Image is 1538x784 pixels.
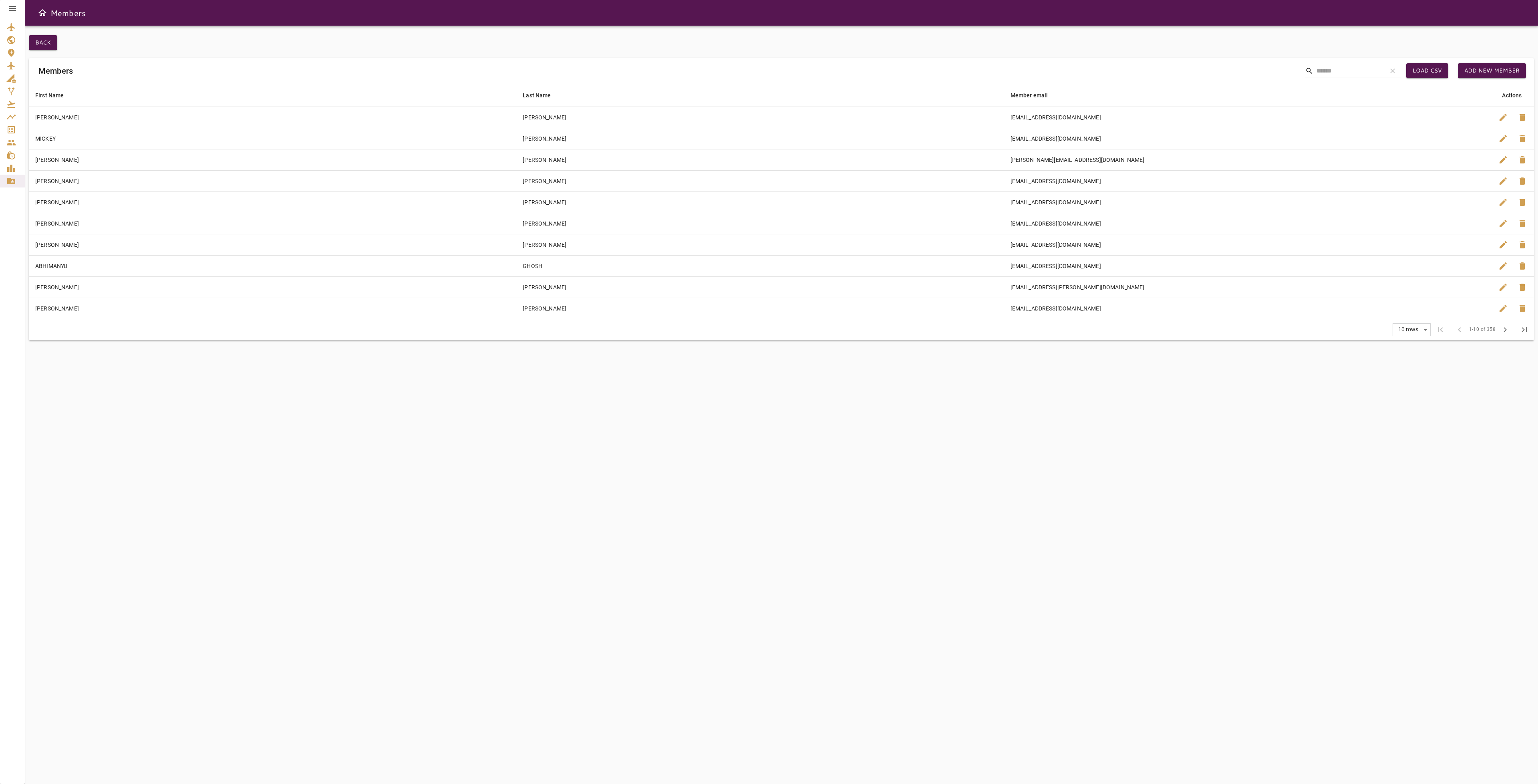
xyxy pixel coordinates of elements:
[1305,67,1313,75] span: Search
[1498,134,1508,143] span: edit
[516,234,1004,255] td: [PERSON_NAME]
[1498,113,1508,122] span: edit
[516,170,1004,191] td: [PERSON_NAME]
[1498,240,1508,250] span: edit
[1498,155,1508,165] span: edit
[1518,261,1527,271] span: delete
[516,128,1004,149] td: [PERSON_NAME]
[1494,193,1513,212] button: Edit Member
[1513,256,1532,276] button: Delete Member
[516,255,1004,276] td: GHOSH
[1004,107,1492,128] td: [EMAIL_ADDRESS][DOMAIN_NAME]
[1513,278,1532,297] button: Delete Member
[1004,128,1492,149] td: [EMAIL_ADDRESS][DOMAIN_NAME]
[1513,129,1532,148] button: Delete Member
[1011,91,1059,100] span: Member email
[1494,278,1513,297] button: Edit Member
[29,107,516,128] td: [PERSON_NAME]
[1518,134,1527,143] span: delete
[1004,191,1492,213] td: [EMAIL_ADDRESS][DOMAIN_NAME]
[29,213,516,234] td: [PERSON_NAME]
[1004,149,1492,170] td: [PERSON_NAME][EMAIL_ADDRESS][DOMAIN_NAME]
[1004,298,1492,319] td: [EMAIL_ADDRESS][DOMAIN_NAME]
[35,91,64,100] div: First Name
[1453,58,1531,83] button: Add new member
[1004,234,1492,255] td: [EMAIL_ADDRESS][DOMAIN_NAME]
[1518,155,1527,165] span: delete
[1317,64,1381,77] input: Search
[523,91,551,100] div: Last Name
[1513,299,1532,318] button: Delete Member
[1498,198,1508,207] span: edit
[1494,129,1513,148] button: Edit Member
[516,213,1004,234] td: [PERSON_NAME]
[1520,325,1529,335] span: last_page
[1513,150,1532,169] button: Delete Member
[1401,58,1453,83] button: Load CSV
[1518,219,1527,228] span: delete
[29,234,516,255] td: [PERSON_NAME]
[1513,193,1532,212] button: Delete Member
[1494,150,1513,169] button: Edit Member
[1518,240,1527,250] span: delete
[1458,63,1526,78] button: Add new member
[1004,213,1492,234] td: [EMAIL_ADDRESS][DOMAIN_NAME]
[516,191,1004,213] td: [PERSON_NAME]
[1004,276,1492,298] td: [EMAIL_ADDRESS][PERSON_NAME][DOMAIN_NAME]
[1496,320,1515,339] span: Next Page
[1450,320,1469,339] span: Previous Page
[1004,170,1492,191] td: [EMAIL_ADDRESS][DOMAIN_NAME]
[1518,282,1527,292] span: delete
[29,170,516,191] td: [PERSON_NAME]
[1498,176,1508,186] span: edit
[1494,256,1513,276] button: Edit Member
[1396,326,1421,333] div: 10 rows
[29,149,516,170] td: [PERSON_NAME]
[516,276,1004,298] td: [PERSON_NAME]
[1513,108,1532,127] button: Delete Member
[1498,282,1508,292] span: edit
[34,5,50,21] button: Open drawer
[516,298,1004,319] td: [PERSON_NAME]
[38,64,73,77] h6: Members
[516,107,1004,128] td: [PERSON_NAME]
[1518,198,1527,207] span: delete
[1494,299,1513,318] button: Edit Member
[1518,176,1527,186] span: delete
[1469,326,1496,334] span: 1-10 of 358
[516,149,1004,170] td: [PERSON_NAME]
[1393,324,1430,336] div: 10 rows
[1513,214,1532,233] button: Delete Member
[1498,304,1508,313] span: edit
[1494,108,1513,127] button: Edit Member
[1011,91,1048,100] div: Member email
[29,255,516,276] td: ABHIMANYU
[29,276,516,298] td: [PERSON_NAME]
[29,191,516,213] td: [PERSON_NAME]
[1513,171,1532,191] button: Delete Member
[1004,255,1492,276] td: [EMAIL_ADDRESS][DOMAIN_NAME]
[29,128,516,149] td: MICKEY
[1500,325,1510,335] span: chevron_right
[29,298,516,319] td: [PERSON_NAME]
[1513,235,1532,254] button: Delete Member
[1515,320,1534,339] span: Last Page
[29,35,57,50] button: Back
[523,91,561,100] span: Last Name
[1494,235,1513,254] button: Edit Member
[1498,219,1508,228] span: edit
[35,91,74,100] span: First Name
[1431,320,1450,339] span: First Page
[50,6,86,19] h6: Members
[1518,113,1527,122] span: delete
[1494,214,1513,233] button: Edit Member
[1406,63,1448,78] button: Load CSV
[1494,171,1513,191] button: Edit Member
[1518,304,1527,313] span: delete
[1498,261,1508,271] span: edit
